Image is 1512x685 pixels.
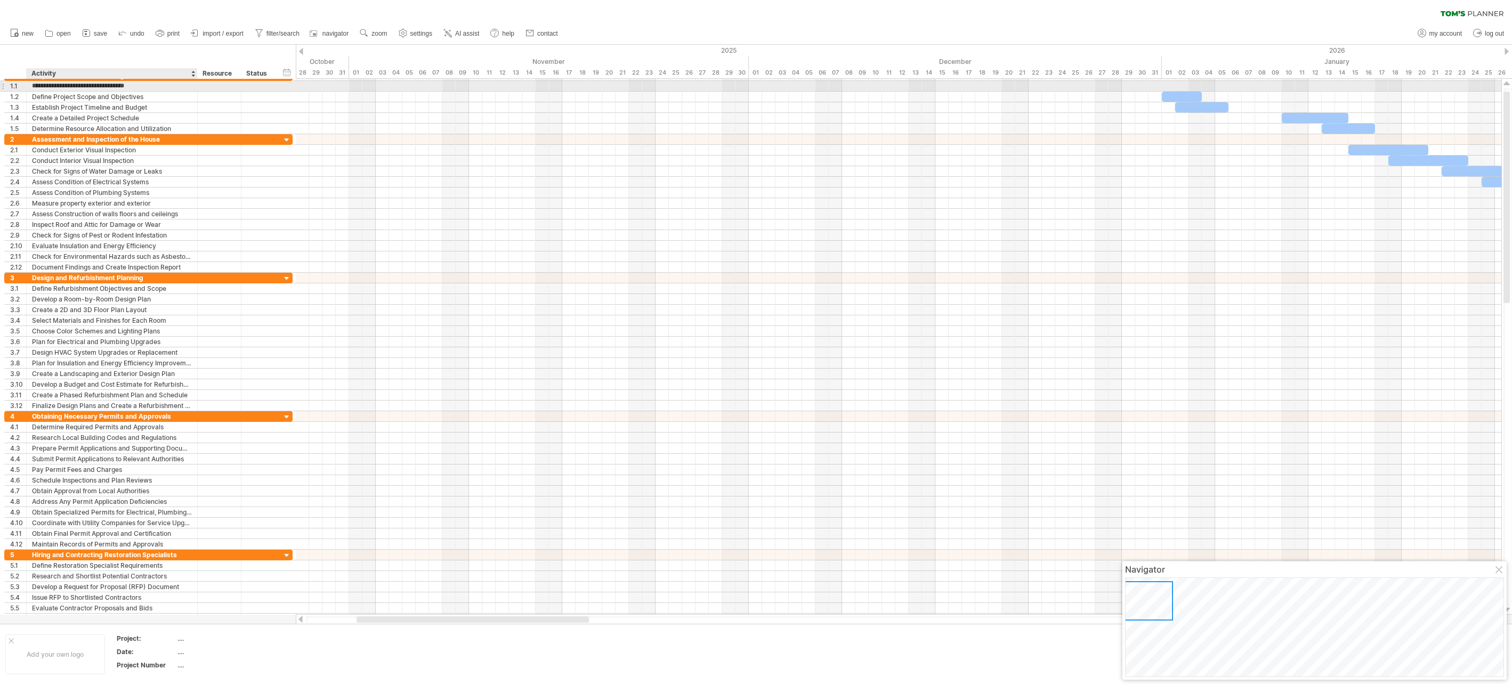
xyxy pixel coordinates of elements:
div: Sunday, 2 November 2025 [362,67,376,78]
div: Monday, 3 November 2025 [376,67,389,78]
div: 5.1 [10,560,26,570]
a: filter/search [252,27,303,40]
div: Tuesday, 28 October 2025 [296,67,309,78]
div: Thursday, 27 November 2025 [696,67,709,78]
div: Friday, 9 January 2026 [1268,67,1282,78]
div: Friday, 12 December 2025 [895,67,909,78]
div: Sunday, 4 January 2026 [1202,67,1215,78]
a: my account [1415,27,1465,40]
div: Monday, 24 November 2025 [656,67,669,78]
div: Assess Construction of walls floors and ceileings [32,209,192,219]
div: Add your own logo [5,634,105,674]
div: 2 [10,134,26,144]
div: November 2025 [349,56,749,67]
div: 2.6 [10,198,26,208]
div: Wednesday, 29 October 2025 [309,67,322,78]
div: Friday, 26 December 2025 [1082,67,1095,78]
div: Create a Landscaping and Exterior Design Plan [32,369,192,379]
div: Research Local Building Codes and Regulations [32,433,192,443]
div: Issue RFP to Shortlisted Contractors [32,592,192,602]
div: 5.3 [10,582,26,592]
div: 4.5 [10,464,26,475]
div: Measure property exterior and exterior [32,198,192,208]
div: Saturday, 6 December 2025 [815,67,829,78]
div: Wednesday, 3 December 2025 [775,67,789,78]
div: Hiring and Contracting Restoration Specialists [32,550,192,560]
div: Saturday, 27 December 2025 [1095,67,1109,78]
div: 3.11 [10,390,26,400]
div: Wednesday, 14 January 2026 [1335,67,1348,78]
div: Choose Color Schemes and Lighting Plans [32,326,192,336]
div: 1.4 [10,113,26,123]
div: Thursday, 15 January 2026 [1348,67,1362,78]
div: Select Materials and Finishes for Each Room [32,315,192,325]
div: Sunday, 11 January 2026 [1295,67,1308,78]
a: new [7,27,37,40]
div: Monday, 22 December 2025 [1029,67,1042,78]
div: Friday, 2 January 2026 [1175,67,1188,78]
div: Tuesday, 30 December 2025 [1135,67,1149,78]
div: Sunday, 28 December 2025 [1109,67,1122,78]
div: Saturday, 13 December 2025 [909,67,922,78]
span: filter/search [266,30,300,37]
div: Saturday, 3 January 2026 [1188,67,1202,78]
div: Sunday, 9 November 2025 [456,67,469,78]
div: 4.9 [10,507,26,517]
div: Tuesday, 20 January 2026 [1415,67,1428,78]
div: Wednesday, 7 January 2026 [1242,67,1255,78]
a: settings [396,27,435,40]
span: import / export [203,30,244,37]
div: Sunday, 16 November 2025 [549,67,562,78]
div: Tuesday, 11 November 2025 [482,67,496,78]
div: Project Number [117,660,175,670]
div: Wednesday, 24 December 2025 [1055,67,1069,78]
div: 4.11 [10,528,26,539]
div: .... [177,647,267,656]
span: open [56,30,71,37]
div: 2.5 [10,187,26,198]
div: Conduct Exterior Visual Inspection [32,145,192,155]
div: Determine Resource Allocation and Utilization [32,124,192,134]
div: Prepare Permit Applications and Supporting Documents [32,443,192,453]
div: Friday, 14 November 2025 [522,67,536,78]
a: contact [523,27,561,40]
div: 2.12 [10,262,26,272]
a: print [153,27,183,40]
div: Navigator [1125,564,1504,575]
div: Friday, 31 October 2025 [336,67,349,78]
div: Saturday, 29 November 2025 [722,67,735,78]
div: Develop a Budget and Cost Estimate for Refurbishment [32,379,192,389]
div: Project: [117,634,175,643]
div: Define Refurbishment Objectives and Scope [32,283,192,293]
div: 5.2 [10,571,26,581]
div: Sunday, 7 December 2025 [829,67,842,78]
div: Saturday, 15 November 2025 [536,67,549,78]
div: Submit Permit Applications to Relevant Authorities [32,454,192,464]
div: Create a Phased Refurbishment Plan and Schedule [32,390,192,400]
div: Check for Signs of Pest or Rodent Infestation [32,230,192,240]
a: log out [1470,27,1507,40]
div: 1.2 [10,92,26,102]
div: 3.10 [10,379,26,389]
div: Obtain Final Permit Approval and Certification [32,528,192,539]
div: Sunday, 23 November 2025 [642,67,656,78]
div: 3.2 [10,294,26,304]
div: Define Restoration Specialist Requirements [32,560,192,570]
div: 2.1 [10,145,26,155]
div: 2.3 [10,166,26,176]
div: Wednesday, 31 December 2025 [1149,67,1162,78]
div: 3.6 [10,337,26,347]
div: Tuesday, 16 December 2025 [949,67,962,78]
div: Conduct Interviews with Shortlisted Contractors [32,614,192,624]
a: save [79,27,110,40]
div: 3.1 [10,283,26,293]
div: Monday, 1 December 2025 [749,67,762,78]
div: Sunday, 18 January 2026 [1388,67,1402,78]
div: Thursday, 6 November 2025 [416,67,429,78]
div: Design HVAC System Upgrades or Replacement [32,347,192,357]
div: Tuesday, 25 November 2025 [669,67,682,78]
span: save [94,30,107,37]
span: settings [410,30,432,37]
div: Monday, 12 January 2026 [1308,67,1322,78]
div: Tuesday, 13 January 2026 [1322,67,1335,78]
